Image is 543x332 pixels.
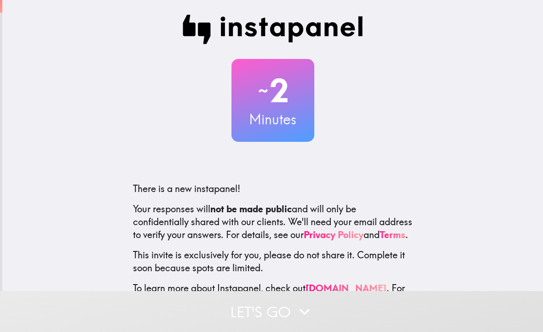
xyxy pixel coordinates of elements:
p: To learn more about Instapanel, check out . For questions or help, email us at . [133,282,413,320]
p: Your responses will and will only be confidentially shared with our clients. We'll need your emai... [133,203,413,241]
a: Privacy Policy [304,229,364,240]
b: not be made public [210,203,292,215]
p: This invite is exclusively for you, please do not share it. Complete it soon because spots are li... [133,249,413,274]
h2: 2 [231,72,314,110]
span: ~ [257,77,270,105]
a: Terms [380,229,405,240]
img: Instapanel [183,15,363,44]
a: [DOMAIN_NAME] [306,282,387,294]
h3: Minutes [231,110,314,129]
span: There is a new instapanel! [133,183,240,194]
